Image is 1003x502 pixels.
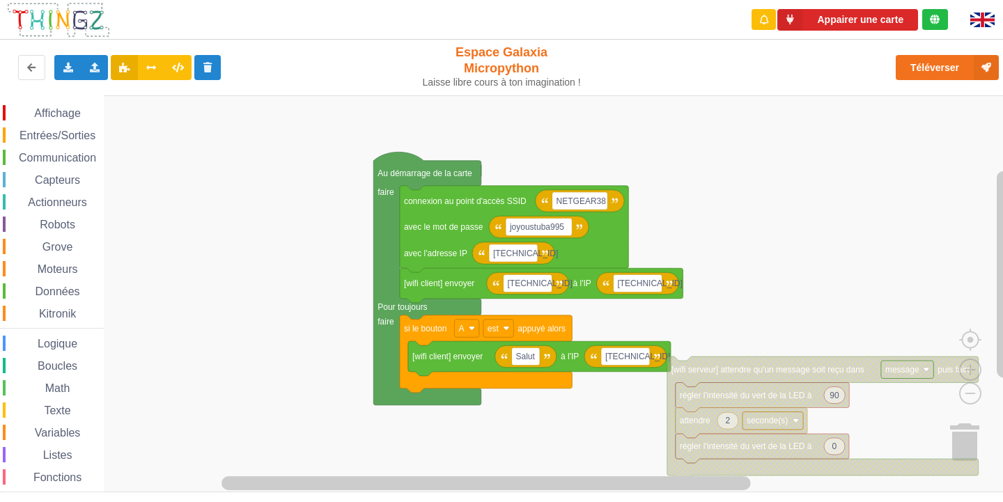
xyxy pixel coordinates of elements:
[404,279,474,288] text: [wifi client] envoyer
[518,324,566,334] text: appuyé alors
[680,441,812,451] text: régler l'intensité du vert de la LED à
[26,196,89,208] span: Actionneurs
[747,416,788,425] text: seconde(s)
[404,249,467,258] text: avec l'adresse IP
[515,352,535,361] text: Salut
[378,187,394,197] text: faire
[33,174,82,186] span: Capteurs
[605,352,670,361] text: [TECHNICAL_ID]
[17,130,98,141] span: Entrées/Sorties
[680,391,812,400] text: régler l'intensité du vert de la LED à
[970,13,995,27] img: gb.png
[417,45,587,88] div: Espace Galaxia Micropython
[40,241,75,253] span: Grove
[509,222,564,232] text: joyoustuba995
[777,9,918,31] button: Appairer une carte
[36,360,79,372] span: Boucles
[37,308,78,320] span: Kitronik
[896,55,999,80] button: Téléverser
[938,365,972,375] text: puis faire
[832,441,837,451] text: 0
[6,1,111,38] img: thingz_logo.png
[671,365,864,375] text: [wifi serveur] attendre qu'un message soit reçu dans
[417,77,587,88] div: Laisse libre cours à ton imagination !
[573,279,591,288] text: à l'IP
[36,338,79,350] span: Logique
[36,263,80,275] span: Moteurs
[680,416,710,425] text: attendre
[922,9,948,30] div: Tu es connecté au serveur de création de Thingz
[557,196,607,206] text: NETGEAR38
[725,416,730,425] text: 2
[42,405,72,416] span: Texte
[493,249,558,258] text: [TECHNICAL_ID]
[561,352,579,361] text: à l'IP
[412,352,483,361] text: [wifi client] envoyer
[404,196,527,206] text: connexion au point d'accès SSID
[32,107,82,119] span: Affichage
[404,324,446,334] text: si le bouton
[38,219,77,230] span: Robots
[17,152,98,164] span: Communication
[885,365,919,375] text: message
[43,382,72,394] span: Math
[378,168,472,178] text: Au démarrage de la carte
[33,285,82,297] span: Données
[488,324,499,334] text: est
[458,324,464,334] text: A
[617,279,682,288] text: [TECHNICAL_ID]
[41,449,75,461] span: Listes
[378,317,394,327] text: faire
[404,222,483,232] text: avec le mot de passe
[31,471,84,483] span: Fonctions
[507,279,572,288] text: [TECHNICAL_ID]
[830,391,839,400] text: 90
[33,427,83,439] span: Variables
[378,302,427,312] text: Pour toujours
